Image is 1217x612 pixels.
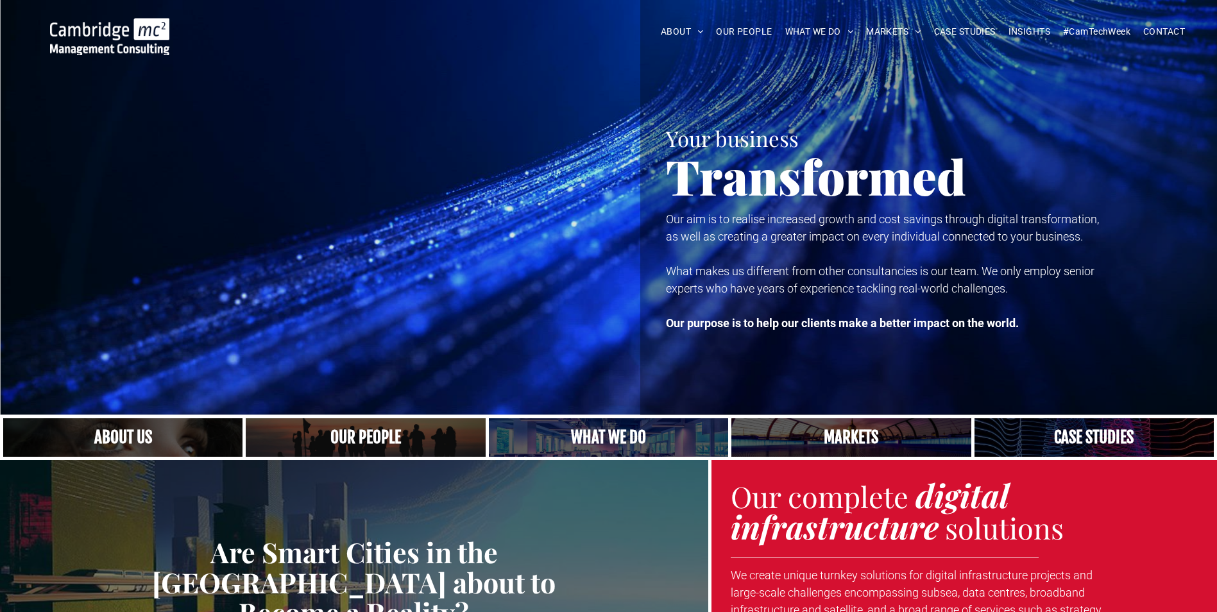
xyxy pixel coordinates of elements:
span: Our complete [731,477,908,515]
span: Transformed [666,144,966,208]
span: solutions [945,508,1064,547]
strong: digital [915,473,1009,516]
a: A yoga teacher lifting his whole body off the ground in the peacock pose [489,418,728,457]
a: OUR PEOPLE [710,22,778,42]
a: Your Business Transformed | Cambridge Management Consulting [50,20,169,33]
a: CONTACT [1137,22,1191,42]
span: Our aim is to realise increased growth and cost savings through digital transformation, as well a... [666,212,1099,243]
a: A crowd in silhouette at sunset, on a rise or lookout point [246,418,485,457]
a: Close up of woman's face, centered on her eyes [3,418,243,457]
a: #CamTechWeek [1057,22,1137,42]
a: Case Studies | Cambridge Management Consulting > Case Studies [974,418,1214,457]
a: Telecoms | Decades of Experience Across Multiple Industries & Regions [731,418,971,457]
strong: Our purpose is to help our clients make a better impact on the world. [666,316,1019,330]
a: INSIGHTS [1002,22,1057,42]
a: ABOUT [654,22,710,42]
a: CASE STUDIES [928,22,1002,42]
a: MARKETS [860,22,927,42]
strong: infrastructure [731,505,939,548]
span: Your business [666,124,799,152]
span: What makes us different from other consultancies is our team. We only employ senior experts who h... [666,264,1094,295]
img: Cambridge MC Logo, digital transformation [50,18,169,55]
a: WHAT WE DO [779,22,860,42]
